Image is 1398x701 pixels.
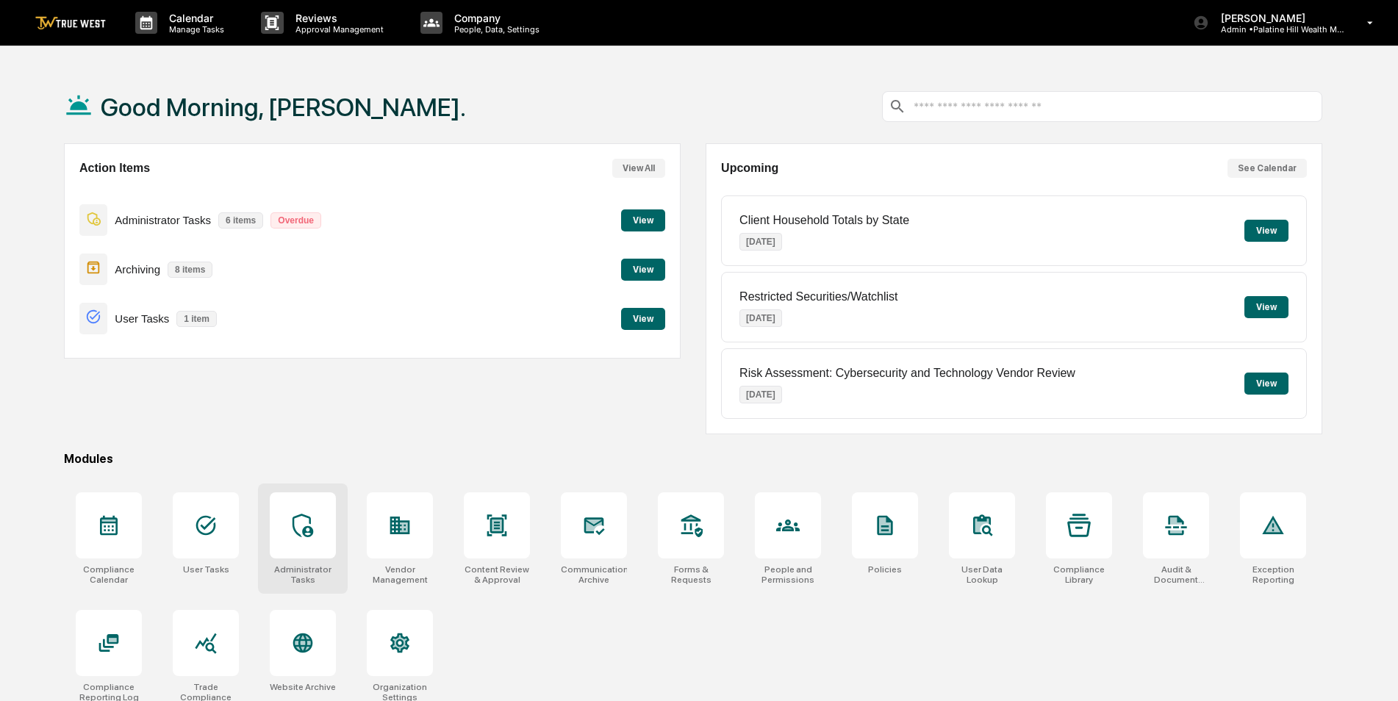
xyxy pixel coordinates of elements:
div: Vendor Management [367,564,433,585]
p: Manage Tasks [157,24,232,35]
div: Administrator Tasks [270,564,336,585]
p: Calendar [157,12,232,24]
div: Content Review & Approval [464,564,530,585]
button: View All [612,159,665,178]
p: Company [442,12,547,24]
a: View [621,262,665,276]
p: People, Data, Settings [442,24,547,35]
a: View [621,311,665,325]
button: View [1244,373,1288,395]
p: Admin • Palatine Hill Wealth Management [1209,24,1346,35]
p: 6 items [218,212,263,229]
div: User Data Lookup [949,564,1015,585]
p: 1 item [176,311,217,327]
h1: Good Morning, [PERSON_NAME]. [101,93,466,122]
div: Audit & Document Logs [1143,564,1209,585]
button: View [1244,220,1288,242]
div: Communications Archive [561,564,627,585]
button: View [621,209,665,231]
button: View [621,308,665,330]
div: Compliance Calendar [76,564,142,585]
p: Restricted Securities/Watchlist [739,290,897,303]
p: Risk Assessment: Cybersecurity and Technology Vendor Review [739,367,1075,380]
div: Modules [64,452,1322,466]
p: [DATE] [739,386,782,403]
div: Website Archive [270,682,336,692]
p: Archiving [115,263,160,276]
h2: Action Items [79,162,150,175]
p: Overdue [270,212,321,229]
p: [DATE] [739,233,782,251]
button: View [621,259,665,281]
p: [DATE] [739,309,782,327]
div: Exception Reporting [1240,564,1306,585]
div: People and Permissions [755,564,821,585]
a: View [621,212,665,226]
h2: Upcoming [721,162,778,175]
div: Policies [868,564,902,575]
p: 8 items [168,262,212,278]
p: [PERSON_NAME] [1209,12,1346,24]
p: User Tasks [115,312,169,325]
p: Approval Management [284,24,391,35]
div: Compliance Library [1046,564,1112,585]
p: Client Household Totals by State [739,214,909,227]
button: See Calendar [1227,159,1307,178]
button: View [1244,296,1288,318]
div: User Tasks [183,564,229,575]
p: Reviews [284,12,391,24]
div: Forms & Requests [658,564,724,585]
p: Administrator Tasks [115,214,211,226]
img: logo [35,16,106,30]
